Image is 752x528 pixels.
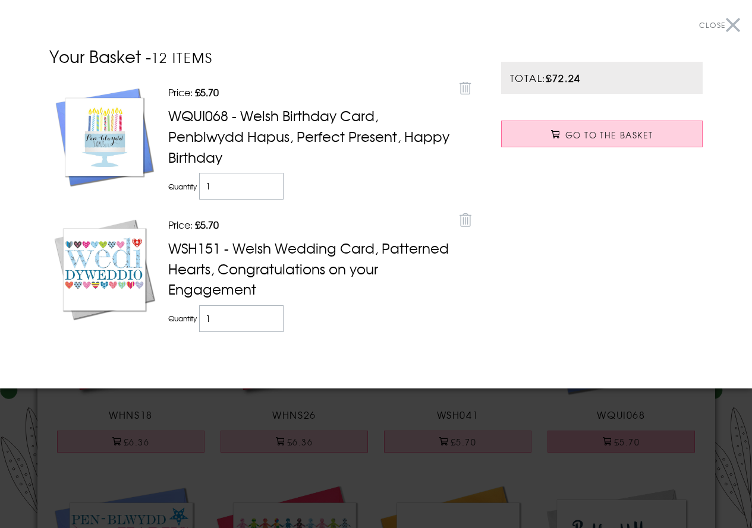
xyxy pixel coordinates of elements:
[546,71,581,85] strong: £72.24
[699,20,725,30] span: Close
[457,341,474,362] a: Remove
[199,305,284,332] input: Item quantity
[52,85,156,189] img: WQUI068_329aee5a-9e54-4eb4-a163-0844a03b291f.jpg
[151,48,213,67] small: 12 items
[168,105,449,166] a: WQUI068 - Welsh Birthday Card, Penblwydd Hapus, Perfect Present, Happy Birthday
[193,217,219,232] strong: £5.70
[52,217,156,321] img: WSH151.jpg
[168,313,197,324] label: Quantity
[457,76,474,97] a: Remove
[501,121,703,147] a: Go to the Basket
[168,181,197,192] label: Quantity
[168,238,449,299] a: WSH151 - Welsh Wedding Card, Patterned Hearts, Congratulations on your Engagement
[501,62,703,94] p: Total:
[565,129,653,141] span: Go to the Basket
[193,85,219,99] strong: £5.70
[199,173,284,200] input: Item quantity
[699,12,740,39] button: Close menu
[49,44,477,68] h2: Your Basket -
[168,85,451,99] p: Price:
[457,208,474,230] a: Remove
[168,217,451,232] p: Price:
